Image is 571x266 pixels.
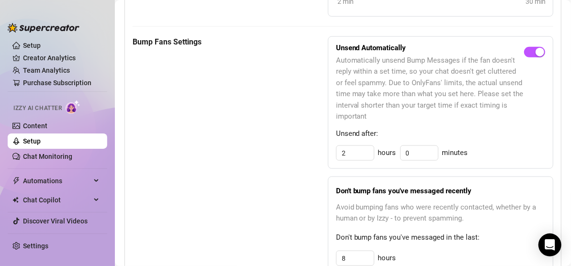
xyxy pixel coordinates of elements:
strong: Don't bump fans you've messaged recently [336,187,472,195]
img: AI Chatter [66,100,80,114]
span: hours [378,253,396,264]
a: Chat Monitoring [23,153,72,160]
strong: Unsend Automatically [336,44,406,52]
span: Unsend after: [336,128,545,140]
span: minutes [442,147,468,159]
a: Purchase Subscription [23,79,91,87]
a: Settings [23,242,48,250]
a: Team Analytics [23,66,70,74]
a: Discover Viral Videos [23,217,88,225]
a: Content [23,122,47,130]
h5: Bump Fans Settings [133,36,280,48]
span: thunderbolt [12,177,20,185]
span: Automatically unsend Bump Messages if the fan doesn't reply within a set time, so your chat doesn... [336,55,524,122]
span: Chat Copilot [23,192,91,208]
a: Creator Analytics [23,50,100,66]
a: Setup [23,42,41,49]
div: Open Intercom Messenger [538,233,561,256]
span: hours [378,147,396,159]
span: Avoid bumping fans who were recently contacted, whether by a human or by Izzy - to prevent spamming. [336,202,545,224]
a: Setup [23,137,41,145]
img: Chat Copilot [12,197,19,203]
span: Automations [23,173,91,188]
span: Don't bump fans you've messaged in the last: [336,232,545,244]
img: logo-BBDzfeDw.svg [8,23,79,33]
span: Izzy AI Chatter [13,104,62,113]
